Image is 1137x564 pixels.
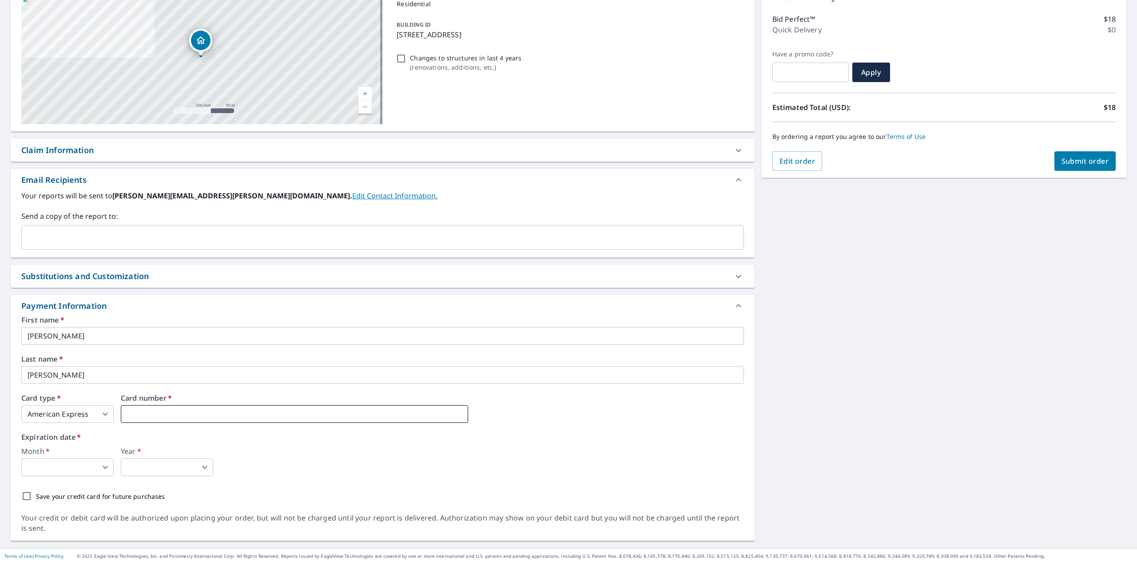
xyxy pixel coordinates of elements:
[11,265,755,288] div: Substitutions and Customization
[11,139,755,162] div: Claim Information
[772,102,944,113] p: Estimated Total (USD):
[21,144,94,156] div: Claim Information
[4,553,32,559] a: Terms of Use
[1108,24,1116,35] p: $0
[21,434,744,441] label: Expiration date
[859,67,883,77] span: Apply
[21,513,744,533] div: Your credit or debit card will be authorized upon placing your order, but will not be charged unt...
[352,191,437,201] a: EditContactInfo
[21,355,744,363] label: Last name
[772,14,815,24] p: Bid Perfect™
[21,300,110,312] div: Payment Information
[21,448,114,455] label: Month
[772,151,823,171] button: Edit order
[21,316,744,323] label: First name
[397,29,740,40] p: [STREET_ADDRESS]
[1054,151,1116,171] button: Submit order
[1061,156,1109,166] span: Submit order
[772,50,849,58] label: Have a promo code?
[121,458,213,476] div: ​
[779,156,815,166] span: Edit order
[887,132,926,141] a: Terms of Use
[11,295,755,316] div: Payment Information
[358,100,372,114] a: Current Level 17, Zoom Out
[189,29,212,56] div: Dropped pin, building 1, Residential property, 1595 Ventnor Pl Florissant, MO 63031
[77,553,1133,560] p: © 2025 Eagle View Technologies, Inc. and Pictometry International Corp. All Rights Reserved. Repo...
[21,458,114,476] div: ​
[4,553,64,559] p: |
[36,492,165,501] p: Save your credit card for future purchases
[397,21,431,28] p: BUILDING ID
[112,191,352,201] b: [PERSON_NAME][EMAIL_ADDRESS][PERSON_NAME][DOMAIN_NAME].
[772,24,822,35] p: Quick Delivery
[772,133,1116,141] p: By ordering a report you agree to our
[21,174,87,186] div: Email Recipients
[21,394,114,402] label: Card type
[21,211,744,221] label: Send a copy of the report to:
[21,405,114,423] div: American Express
[121,448,213,455] label: Year
[21,270,149,282] div: Substitutions and Customization
[358,87,372,100] a: Current Level 17, Zoom In
[35,553,64,559] a: Privacy Policy
[121,394,744,402] label: Card number
[1104,102,1116,113] p: $18
[410,53,521,63] p: Changes to structures in last 4 years
[1104,14,1116,24] p: $18
[11,169,755,190] div: Email Recipients
[410,63,521,72] p: ( renovations, additions, etc. )
[21,190,744,201] label: Your reports will be sent to
[852,63,890,82] button: Apply
[121,405,468,423] iframe: secure payment field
